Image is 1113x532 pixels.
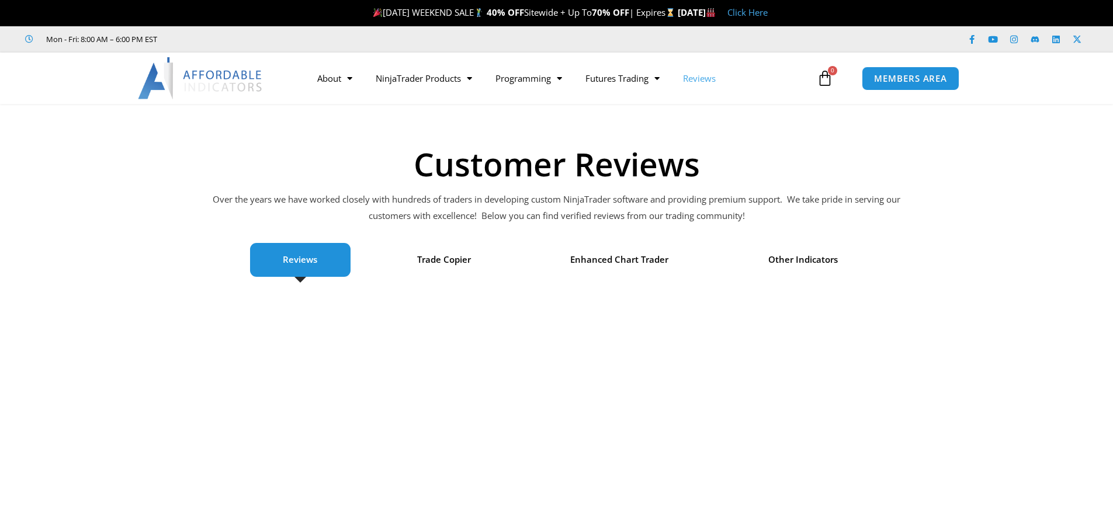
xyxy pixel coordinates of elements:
span: MEMBERS AREA [874,74,947,83]
a: 0 [799,61,851,95]
span: [DATE] WEEKEND SALE Sitewide + Up To | Expires [370,6,677,18]
strong: 70% OFF [592,6,629,18]
a: Click Here [727,6,768,18]
a: Reviews [671,65,727,92]
span: 0 [828,66,837,75]
img: ⌛ [666,8,675,17]
img: 🎉 [373,8,382,17]
img: 🏭 [706,8,715,17]
p: Over the years we have worked closely with hundreds of traders in developing custom NinjaTrader s... [212,192,902,224]
span: Reviews [283,252,317,268]
a: NinjaTrader Products [364,65,484,92]
h1: Customer Reviews [154,148,960,180]
span: Enhanced Chart Trader [570,252,668,268]
a: MEMBERS AREA [862,67,959,91]
strong: [DATE] [678,6,716,18]
span: Trade Copier [417,252,471,268]
a: About [306,65,364,92]
a: Futures Trading [574,65,671,92]
img: LogoAI | Affordable Indicators – NinjaTrader [138,57,263,99]
span: Other Indicators [768,252,838,268]
a: Programming [484,65,574,92]
strong: 40% OFF [487,6,524,18]
nav: Menu [306,65,814,92]
img: 🏌️‍♂️ [474,8,483,17]
iframe: Customer reviews powered by Trustpilot [174,33,349,45]
span: Mon - Fri: 8:00 AM – 6:00 PM EST [43,32,157,46]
